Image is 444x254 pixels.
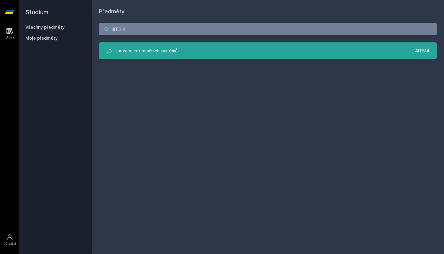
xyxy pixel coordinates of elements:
a: Všechny předměty [25,25,65,30]
div: Study [5,35,14,40]
div: Inovace informačních systémů [117,45,178,57]
h1: Předměty [99,7,437,16]
div: 4IT514 [415,48,430,54]
a: Inovace informačních systémů 4IT514 [99,42,437,59]
a: Uživatel [1,231,18,249]
span: Moje předměty [25,35,58,41]
a: Study [1,24,18,43]
input: Název nebo ident předmětu… [99,23,437,35]
div: Uživatel [3,242,16,246]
